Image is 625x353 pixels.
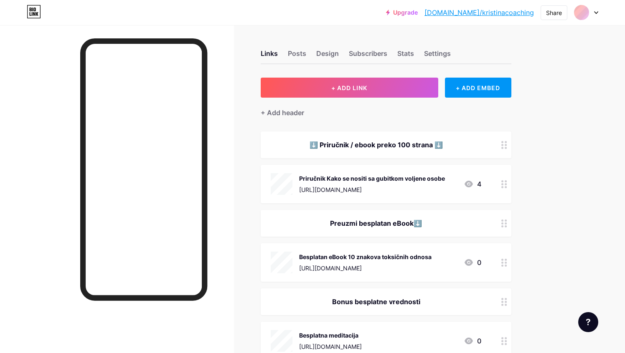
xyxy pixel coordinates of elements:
[299,174,445,183] div: Priručnik Kako se nositi sa gubitkom voljene osobe
[331,84,367,91] span: + ADD LINK
[424,48,451,63] div: Settings
[271,218,481,228] div: Preuzmi besplatan eBook⬇️
[424,8,534,18] a: [DOMAIN_NAME]/kristinacoaching
[261,108,304,118] div: + Add header
[299,331,362,340] div: Besplatna meditacija
[464,336,481,346] div: 0
[464,257,481,267] div: 0
[386,9,418,16] a: Upgrade
[271,297,481,307] div: Bonus besplatne vrednosti
[261,78,438,98] button: + ADD LINK
[299,264,432,272] div: [URL][DOMAIN_NAME]
[299,252,432,261] div: Besplatan eBook 10 znakova toksičnih odnosa
[316,48,339,63] div: Design
[271,140,481,150] div: ⬇️ Priručnik / ebook preko 100 strana ⬇️
[261,48,278,63] div: Links
[288,48,306,63] div: Posts
[445,78,511,98] div: + ADD EMBED
[397,48,414,63] div: Stats
[349,48,387,63] div: Subscribers
[464,179,481,189] div: 4
[299,185,445,194] div: [URL][DOMAIN_NAME]
[546,8,562,17] div: Share
[299,342,362,351] div: [URL][DOMAIN_NAME]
